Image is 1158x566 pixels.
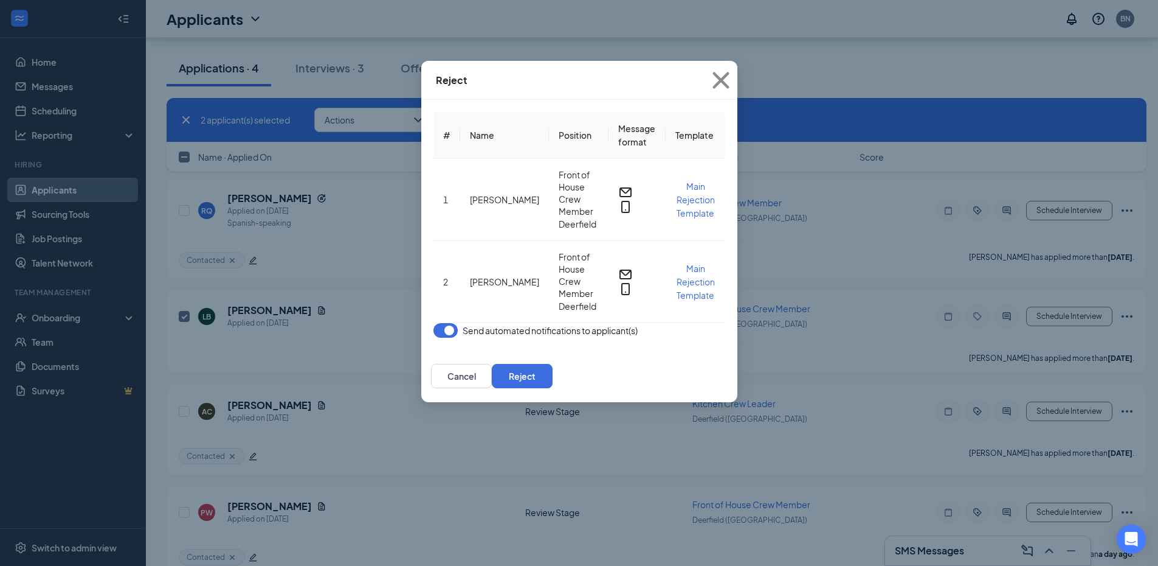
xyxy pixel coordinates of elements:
[431,364,492,388] button: Cancel
[1117,525,1146,554] div: Open Intercom Messenger
[549,112,608,159] th: Position
[618,185,632,200] svg: Email
[443,276,448,287] span: 2
[675,180,715,220] button: Main Rejection Template
[436,74,467,87] div: Reject
[618,282,632,296] svg: MobileSms
[559,299,599,313] span: Deerfield
[559,251,599,299] span: Front of House Crew Member
[675,262,715,302] button: Main Rejection Template
[433,112,460,159] th: #
[608,112,665,159] th: Message format
[676,263,714,301] span: Main Rejection Template
[618,200,632,214] svg: MobileSms
[460,112,549,159] th: Name
[463,323,638,338] span: Send automated notifications to applicant(s)
[492,364,553,388] button: Reject
[705,64,737,97] svg: Cross
[676,181,714,218] span: Main Rejection Template
[443,194,448,205] span: 1
[618,267,632,282] svg: Email
[460,241,549,323] td: [PERSON_NAME]
[705,61,737,100] button: Close
[559,169,599,217] span: Front of House Crew Member
[666,112,725,159] th: Template
[559,217,599,231] span: Deerfield
[460,159,549,241] td: [PERSON_NAME]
